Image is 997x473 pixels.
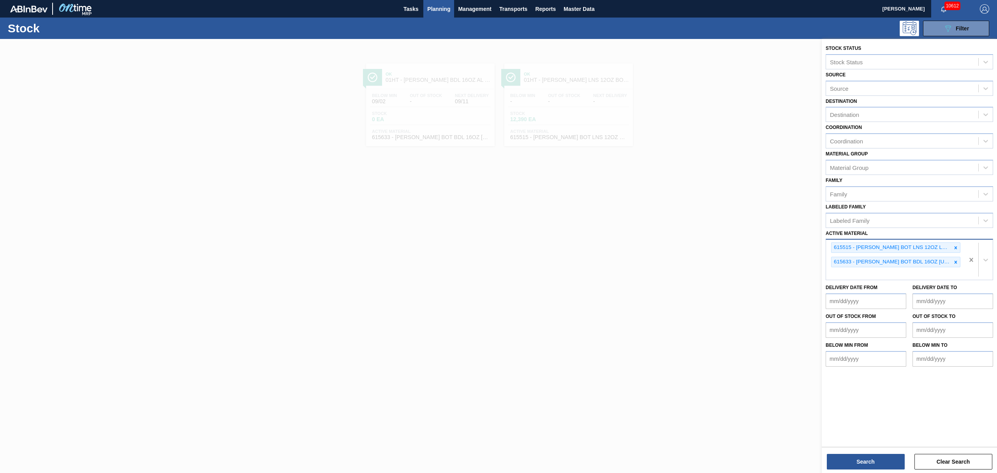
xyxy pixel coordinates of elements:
[830,164,868,171] div: Material Group
[826,231,868,236] label: Active Material
[912,314,955,319] label: Out of Stock to
[826,322,906,338] input: mm/dd/yyyy
[8,24,129,33] h1: Stock
[830,138,863,145] div: Coordination
[912,351,993,367] input: mm/dd/yyyy
[826,285,877,290] label: Delivery Date from
[900,21,919,36] div: Programming: no user selected
[931,4,956,14] button: Notifications
[956,25,969,32] span: Filter
[458,4,491,14] span: Management
[831,257,951,267] div: 615633 - [PERSON_NAME] BOT BDL 16OZ [US_STATE] AL BOT 20/16 AB
[826,342,868,348] label: Below Min from
[923,21,989,36] button: Filter
[826,314,876,319] label: Out of Stock from
[427,4,450,14] span: Planning
[402,4,419,14] span: Tasks
[826,178,842,183] label: Family
[10,5,48,12] img: TNhmsLtSVTkK8tSr43FrP2fwEKptu5GPRR3wAAAABJRU5ErkJggg==
[535,4,556,14] span: Reports
[944,2,960,10] span: 10612
[830,58,863,65] div: Stock Status
[830,191,847,197] div: Family
[912,322,993,338] input: mm/dd/yyyy
[826,293,906,309] input: mm/dd/yyyy
[826,351,906,367] input: mm/dd/yyyy
[499,4,527,14] span: Transports
[826,46,861,51] label: Stock Status
[826,151,868,157] label: Material Group
[830,217,870,224] div: Labeled Family
[830,111,859,118] div: Destination
[980,4,989,14] img: Logout
[826,99,857,104] label: Destination
[826,204,866,210] label: Labeled Family
[912,285,957,290] label: Delivery Date to
[826,72,846,78] label: Source
[912,293,993,309] input: mm/dd/yyyy
[831,243,951,252] div: 615515 - [PERSON_NAME] BOT LNS 12OZ LONE STAR SNUG 12/12 L
[830,85,849,92] div: Source
[912,342,948,348] label: Below Min to
[826,125,862,130] label: Coordination
[564,4,594,14] span: Master Data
